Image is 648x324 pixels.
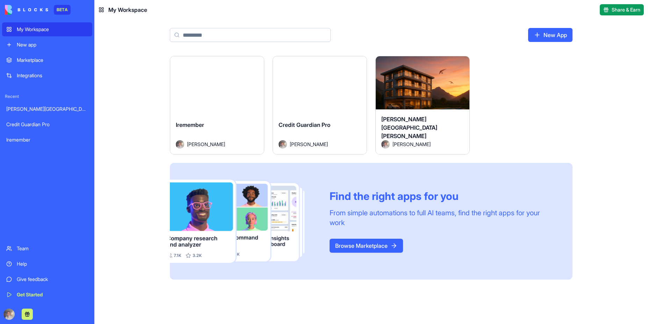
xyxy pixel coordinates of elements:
[17,72,88,79] div: Integrations
[2,117,92,131] a: Credit Guardian Pro
[330,208,556,228] div: From simple automations to full AI teams, find the right apps for your work
[17,245,88,252] div: Team
[2,133,92,147] a: Iremember
[2,272,92,286] a: Give feedback
[273,56,367,154] a: Credit Guardian ProAvatar[PERSON_NAME]
[6,121,88,128] div: Credit Guardian Pro
[279,140,287,149] img: Avatar
[170,56,264,154] a: IrememberAvatar[PERSON_NAME]
[330,239,403,253] a: Browse Marketplace
[290,141,328,148] span: [PERSON_NAME]
[2,53,92,67] a: Marketplace
[54,5,71,15] div: BETA
[528,28,573,42] a: New App
[381,140,390,149] img: Avatar
[600,4,644,15] button: Share & Earn
[2,242,92,255] a: Team
[187,141,225,148] span: [PERSON_NAME]
[2,22,92,36] a: My Workspace
[2,38,92,52] a: New app
[612,6,640,13] span: Share & Earn
[2,102,92,116] a: [PERSON_NAME][GEOGRAPHIC_DATA][PERSON_NAME]
[2,94,92,99] span: Recent
[170,180,318,263] img: Frame_181_egmpey.png
[17,260,88,267] div: Help
[6,136,88,143] div: Iremember
[393,141,431,148] span: [PERSON_NAME]
[5,5,71,15] a: BETA
[176,140,184,149] img: Avatar
[17,57,88,64] div: Marketplace
[375,56,470,154] a: [PERSON_NAME][GEOGRAPHIC_DATA][PERSON_NAME]Avatar[PERSON_NAME]
[6,106,88,113] div: [PERSON_NAME][GEOGRAPHIC_DATA][PERSON_NAME]
[2,257,92,271] a: Help
[176,121,204,128] span: Iremember
[2,288,92,302] a: Get Started
[3,309,15,320] img: ACg8ocIoKTluYVx1WVSvMTc6vEhh8zlEulljtIG1Q6EjfdS3E24EJStT=s96-c
[17,41,88,48] div: New app
[279,121,330,128] span: Credit Guardian Pro
[17,291,88,298] div: Get Started
[17,276,88,283] div: Give feedback
[2,69,92,82] a: Integrations
[5,5,48,15] img: logo
[17,26,88,33] div: My Workspace
[330,190,556,202] div: Find the right apps for you
[108,6,147,14] span: My Workspace
[381,116,437,139] span: [PERSON_NAME][GEOGRAPHIC_DATA][PERSON_NAME]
